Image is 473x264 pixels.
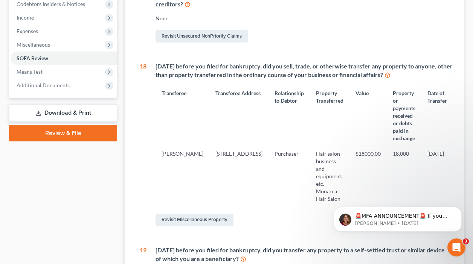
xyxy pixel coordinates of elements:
[421,147,453,206] td: [DATE]
[15,16,66,24] img: logo
[156,85,209,147] th: Transferee
[156,62,453,79] div: [DATE] before you filed for bankruptcy, did you sell, trade, or otherwise transfer any property t...
[156,246,449,263] div: [DATE] before you filed for bankruptcy, did you transfer any property to a self-settled trust or ...
[156,147,209,206] td: [PERSON_NAME]
[156,214,233,226] a: Revisit Miscellaneous Property
[130,12,143,26] div: Close
[17,214,34,219] span: Home
[140,62,146,228] div: 18
[11,142,140,164] div: Statement of Financial Affairs - Payments Made in the Last 90 days
[447,238,465,256] iframe: Intercom live chat
[269,85,310,147] th: Relationship to Debtor
[209,85,269,147] th: Transferee Address
[95,12,110,27] img: Profile image for James
[11,124,140,139] button: Search for help
[15,145,126,161] div: Statement of Financial Affairs - Payments Made in the Last 90 days
[15,53,136,66] p: Hi there!
[269,147,310,206] td: Purchaser
[11,178,140,192] div: Adding Income
[322,191,473,244] iframe: Intercom notifications message
[310,85,349,147] th: Property Transferred
[17,41,50,48] span: Miscellaneous
[17,14,34,21] span: Income
[15,167,126,175] div: Attorney's Disclosure of Compensation
[156,30,248,42] a: Revisit Unsecured NonPriority Claims
[15,66,136,79] p: How can we help?
[387,147,421,206] td: 18,000
[119,214,131,219] span: Help
[349,85,387,147] th: Value
[15,128,61,136] span: Search for help
[310,147,349,206] td: Hair salon business and equipment, etc. - Monarca Hair Salon
[209,147,269,206] td: [STREET_ADDRESS]
[8,88,143,117] div: Send us a messageWe'll be back online [DATE]
[9,125,117,141] a: Review & File
[101,195,151,225] button: Help
[17,28,38,34] span: Expenses
[15,95,126,103] div: Send us a message
[17,68,43,75] span: Means Test
[17,82,70,88] span: Additional Documents
[349,147,387,206] td: $18000.00
[11,52,117,65] a: SOFA Review
[387,85,421,147] th: Property or payments received or debts paid in exchange
[421,85,453,147] th: Date of Transfer
[15,181,126,189] div: Adding Income
[109,12,124,27] img: Profile image for Emma
[9,104,117,122] a: Download & Print
[81,12,96,27] img: Profile image for Lindsey
[11,164,140,178] div: Attorney's Disclosure of Compensation
[463,238,469,244] span: 3
[63,214,88,219] span: Messages
[50,195,100,225] button: Messages
[17,55,48,61] span: SOFA Review
[15,103,126,111] div: We'll be back online [DATE]
[156,15,449,22] div: None
[17,1,85,7] span: Codebtors Insiders & Notices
